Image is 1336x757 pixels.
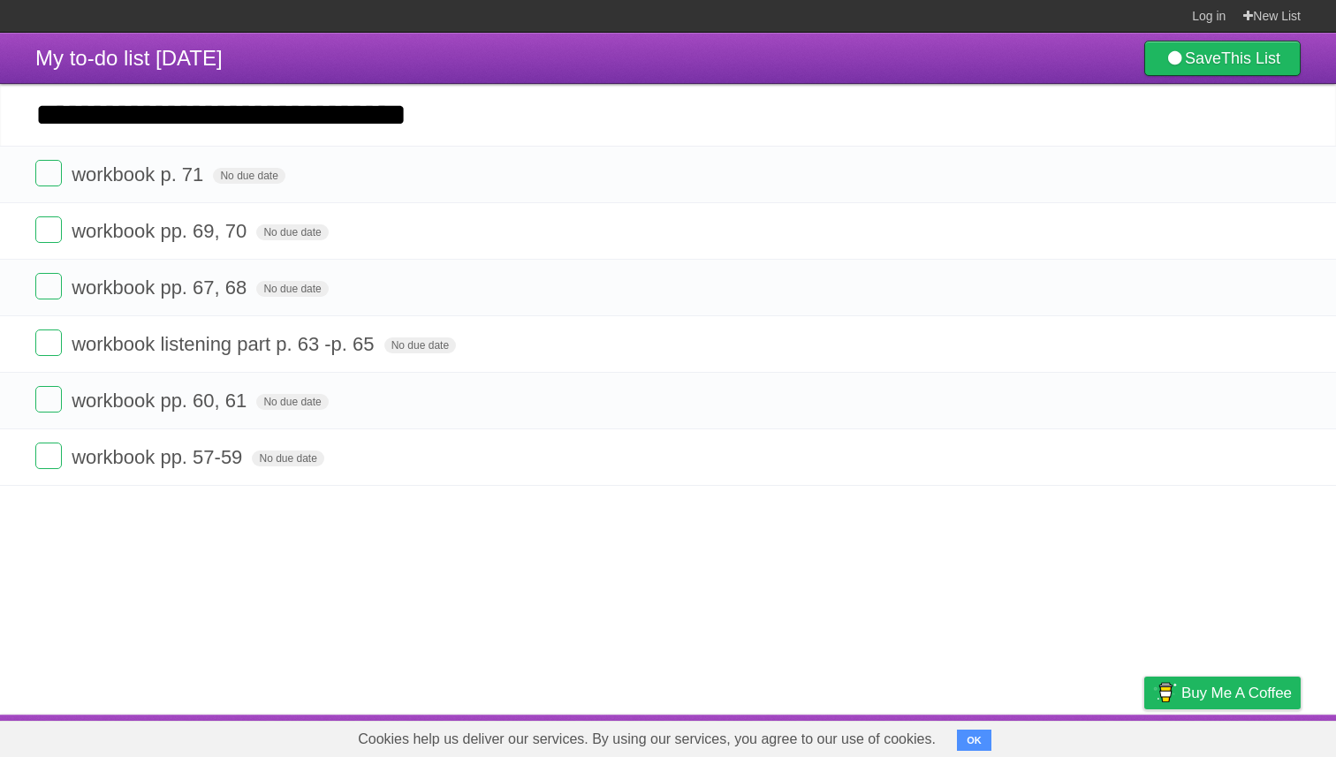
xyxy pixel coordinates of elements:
a: Privacy [1121,719,1167,753]
a: About [909,719,946,753]
label: Done [35,273,62,299]
span: Cookies help us deliver our services. By using our services, you agree to our use of cookies. [340,722,953,757]
span: workbook pp. 69, 70 [72,220,251,242]
label: Done [35,386,62,413]
span: workbook listening part p. 63 -p. 65 [72,333,378,355]
label: Done [35,160,62,186]
span: workbook pp. 67, 68 [72,276,251,299]
label: Done [35,216,62,243]
span: No due date [384,337,456,353]
a: Suggest a feature [1189,719,1301,753]
span: My to-do list [DATE] [35,46,223,70]
label: Done [35,329,62,356]
a: Terms [1061,719,1100,753]
span: workbook pp. 57-59 [72,446,247,468]
span: Buy me a coffee [1181,678,1292,708]
span: No due date [252,450,323,466]
label: Done [35,443,62,469]
span: No due date [256,224,328,240]
span: workbook p. 71 [72,163,208,185]
span: No due date [256,281,328,297]
button: OK [957,730,991,751]
b: This List [1221,49,1280,67]
a: Developers [968,719,1039,753]
span: No due date [256,394,328,410]
a: SaveThis List [1144,41,1301,76]
span: No due date [213,168,285,184]
img: Buy me a coffee [1153,678,1177,708]
span: workbook pp. 60, 61 [72,390,251,412]
a: Buy me a coffee [1144,677,1301,709]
